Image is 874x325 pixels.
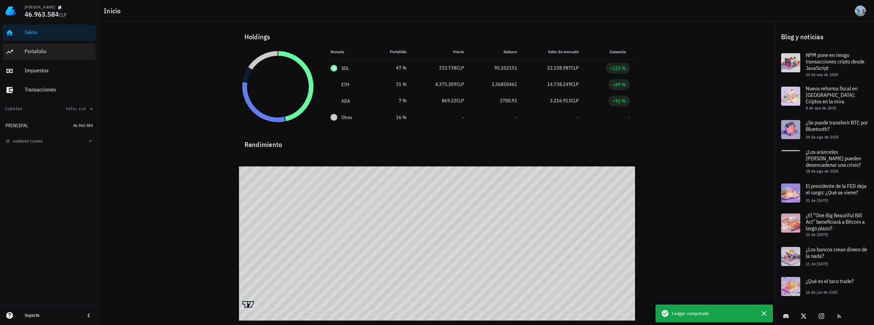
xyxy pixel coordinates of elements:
button: agregar cuenta [4,138,46,145]
a: ¿Los bancos crean dinero de la nada? 11 de [DATE] [776,241,874,271]
a: Nueva reforma fiscal en [GEOGRAPHIC_DATA]: Criptos en la mira 8 de sep de 2025 [776,81,874,115]
span: 4.375.309 [435,81,456,87]
div: Holdings [239,26,635,48]
span: 18 de ago de 2025 [806,168,839,174]
span: - [462,114,464,120]
div: Inicio [25,29,93,35]
span: El presidente de la FED deja el cargo: ¿Qué se viene? [806,182,866,196]
div: +123 % [610,65,626,72]
span: Otros [341,114,352,121]
span: 233.738 [439,65,456,71]
a: Impuestos [3,63,96,79]
th: Portafolio [372,44,412,60]
div: ADA [341,98,350,104]
div: 16 % [377,114,407,121]
span: 869,22 [442,98,456,104]
a: Transacciones [3,82,96,98]
div: 3700,91 [475,97,517,104]
span: 22.228.987 [547,65,571,71]
span: CLP [571,98,579,104]
span: ¿Los aranceles [PERSON_NAME] pueden desencadenar una crisis? [806,148,861,168]
span: Nueva reforma fiscal en [GEOGRAPHIC_DATA]: Criptos en la mira [806,85,858,105]
a: ¿Qué es el taco trade? 16 de jun de 2025 [776,271,874,301]
div: ETH [341,81,350,88]
div: 31 % [377,81,407,88]
a: ¿Se puede transferir BTC por Bluetooth? 29 de ago de 2025 [776,115,874,145]
div: 95,102151 [475,64,517,72]
div: ADA-icon [330,98,337,104]
span: Ledger computado [672,310,709,317]
div: +89 % [612,81,626,88]
th: Valor de mercado [523,44,584,60]
span: 46.963.584 [25,10,59,19]
span: 15 de [DATE] [806,232,828,237]
span: - [628,114,630,120]
div: ETH-icon [330,81,337,88]
span: 10 de sep de 2025 [806,72,838,77]
div: SOL-icon [330,65,337,72]
span: ¿El “One Big Beautiful Bill Act” beneficiará a Bitcoin a largo plazo? [806,212,865,232]
img: LedgiFi [5,5,16,16]
div: +92 % [612,98,626,104]
span: agregar cuenta [7,139,43,144]
div: 7 % [377,97,407,104]
span: 3.216.913 [550,98,571,104]
span: NPM pone en riesgo transacciones cripto desde JavaScript [806,51,864,71]
span: ¿Qué es el taco trade? [806,278,854,284]
div: Blog y noticias [776,26,874,48]
span: CLP [59,12,67,18]
span: Total CLP [66,107,86,111]
a: ¿Los aranceles [PERSON_NAME] pueden desencadenar una crisis? 18 de ago de 2025 [776,145,874,178]
span: ¿Los bancos crean dinero de la nada? [806,246,867,259]
span: 46.963.584 [73,123,93,128]
span: 29 de ago de 2025 [806,134,839,139]
span: 11 de [DATE] [806,261,828,266]
th: Balance [469,44,522,60]
th: Moneda [325,44,372,60]
a: Portafolio [3,44,96,60]
div: Rendimiento [239,134,635,150]
span: 16 de jun de 2025 [806,290,838,295]
div: 3,36850461 [475,81,517,88]
a: NPM pone en riesgo transacciones cripto desde JavaScript 10 de sep de 2025 [776,48,874,81]
span: - [516,114,517,120]
a: PRINCIPAL 46.963.584 [3,117,96,134]
span: CLP [456,81,464,87]
span: CLP [456,65,464,71]
a: ¿El “One Big Beautiful Bill Act” beneficiará a Bitcoin a largo plazo? 15 de [DATE] [776,208,874,241]
a: El presidente de la FED deja el cargo: ¿Qué se viene? 31 de [DATE] [776,178,874,208]
div: PRINCIPAL [5,123,28,129]
div: 47 % [377,64,407,72]
div: Portafolio [25,48,93,55]
span: ¿Se puede transferir BTC por Bluetooth? [806,119,868,132]
span: CLP [456,98,464,104]
a: Charting by TradingView [242,301,254,308]
div: avatar [855,5,866,16]
div: SOL [341,65,349,72]
span: CLP [571,65,579,71]
h1: Inicio [104,5,124,16]
div: Soporte [25,313,79,318]
span: - [577,114,579,120]
th: Precio [412,44,469,60]
button: CuentasTotal CLP [3,101,96,117]
span: 31 de [DATE] [806,198,828,203]
span: CLP [571,81,579,87]
a: Inicio [3,25,96,41]
div: Transacciones [25,86,93,93]
div: Impuestos [25,67,93,74]
span: Ganancia [610,49,630,54]
div: [PERSON_NAME] [25,4,55,10]
span: 14.738.249 [547,81,571,87]
span: 8 de sep de 2025 [806,105,836,110]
